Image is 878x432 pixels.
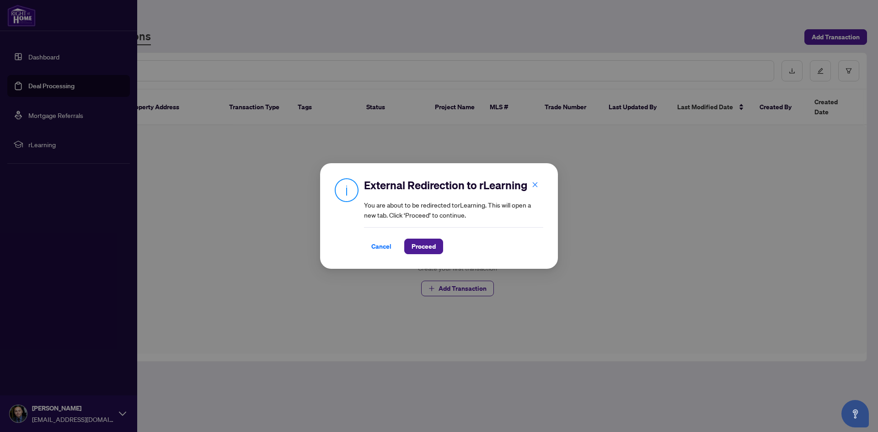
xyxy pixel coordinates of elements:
h2: External Redirection to rLearning [364,178,543,192]
button: Proceed [404,239,443,254]
span: Cancel [371,239,391,254]
span: close [532,181,538,188]
div: You are about to be redirected to rLearning . This will open a new tab. Click ‘Proceed’ to continue. [364,178,543,254]
span: Proceed [412,239,436,254]
img: Info Icon [335,178,359,202]
button: Cancel [364,239,399,254]
button: Open asap [841,400,869,427]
